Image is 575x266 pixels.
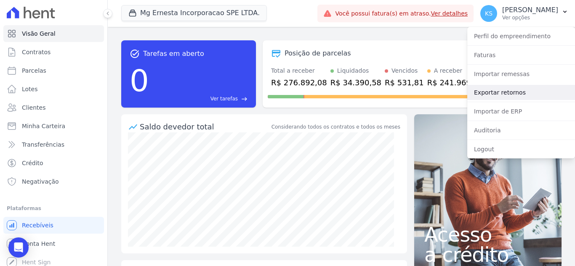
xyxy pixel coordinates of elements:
button: KS [PERSON_NAME] Ver opções [474,2,575,25]
span: Crédito [22,159,43,167]
a: Recebíveis [3,217,104,234]
button: Mg Ernesta Incorporacao SPE LTDA. [121,5,267,21]
div: R$ 531,81 [385,77,424,88]
div: Vencidos [391,66,418,75]
div: Liquidados [337,66,369,75]
div: Plataformas [7,203,101,213]
a: Conta Hent [3,235,104,252]
span: Lotes [22,85,38,93]
a: Faturas [467,47,575,63]
a: Logout [467,142,575,157]
a: Negativação [3,173,104,190]
a: Minha Carteira [3,118,104,134]
a: Visão Geral [3,25,104,42]
span: Conta Hent [22,240,55,248]
div: Posição de parcelas [285,48,351,58]
a: Clientes [3,99,104,116]
span: Negativação [22,177,59,186]
a: Contratos [3,44,104,61]
span: a crédito [424,245,551,265]
span: KS [485,11,492,16]
a: Importar remessas [467,66,575,82]
span: Minha Carteira [22,122,65,130]
div: Saldo devedor total [140,121,270,132]
div: R$ 34.390,58 [330,77,381,88]
a: Transferências [3,136,104,153]
span: Transferências [22,140,64,149]
a: Crédito [3,155,104,171]
div: Considerando todos os contratos e todos os meses [272,123,400,131]
span: Contratos [22,48,51,56]
span: east [241,96,248,102]
div: 0 [130,59,149,103]
a: Lotes [3,81,104,97]
div: Total a receber [271,66,327,75]
div: R$ 276.892,08 [271,77,327,88]
a: Perfil do empreendimento [467,29,575,44]
a: Importar de ERP [467,104,575,119]
span: Parcelas [22,66,46,75]
p: Ver opções [502,14,558,21]
span: Tarefas em aberto [143,49,204,59]
span: Recebíveis [22,221,53,229]
span: Visão Geral [22,29,56,38]
a: Auditoria [467,123,575,138]
span: Você possui fatura(s) em atraso. [335,9,468,18]
span: Clientes [22,103,45,112]
a: Ver detalhes [431,10,468,17]
div: Open Intercom Messenger [8,237,29,258]
a: Exportar retornos [467,85,575,100]
a: Parcelas [3,62,104,79]
a: Ver tarefas east [152,95,248,103]
span: task_alt [130,49,140,59]
span: Ver tarefas [210,95,238,103]
p: [PERSON_NAME] [502,6,558,14]
div: R$ 241.969,69 [427,77,483,88]
span: Acesso [424,224,551,245]
div: A receber [434,66,463,75]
